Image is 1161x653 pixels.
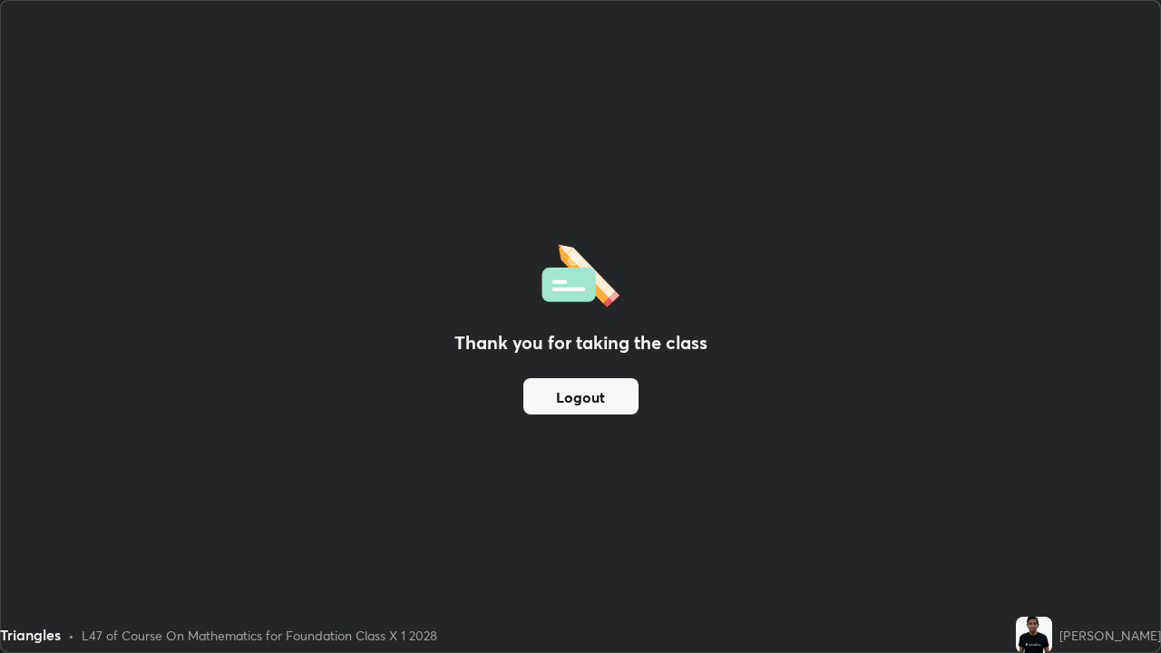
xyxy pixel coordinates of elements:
[1059,626,1161,645] div: [PERSON_NAME]
[454,329,707,356] h2: Thank you for taking the class
[68,626,74,645] div: •
[82,626,437,645] div: L47 of Course On Mathematics for Foundation Class X 1 2028
[1016,617,1052,653] img: bfd0faf14fc840c19c4a20ce777cb771.jpg
[523,378,639,414] button: Logout
[541,239,620,307] img: offlineFeedback.1438e8b3.svg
